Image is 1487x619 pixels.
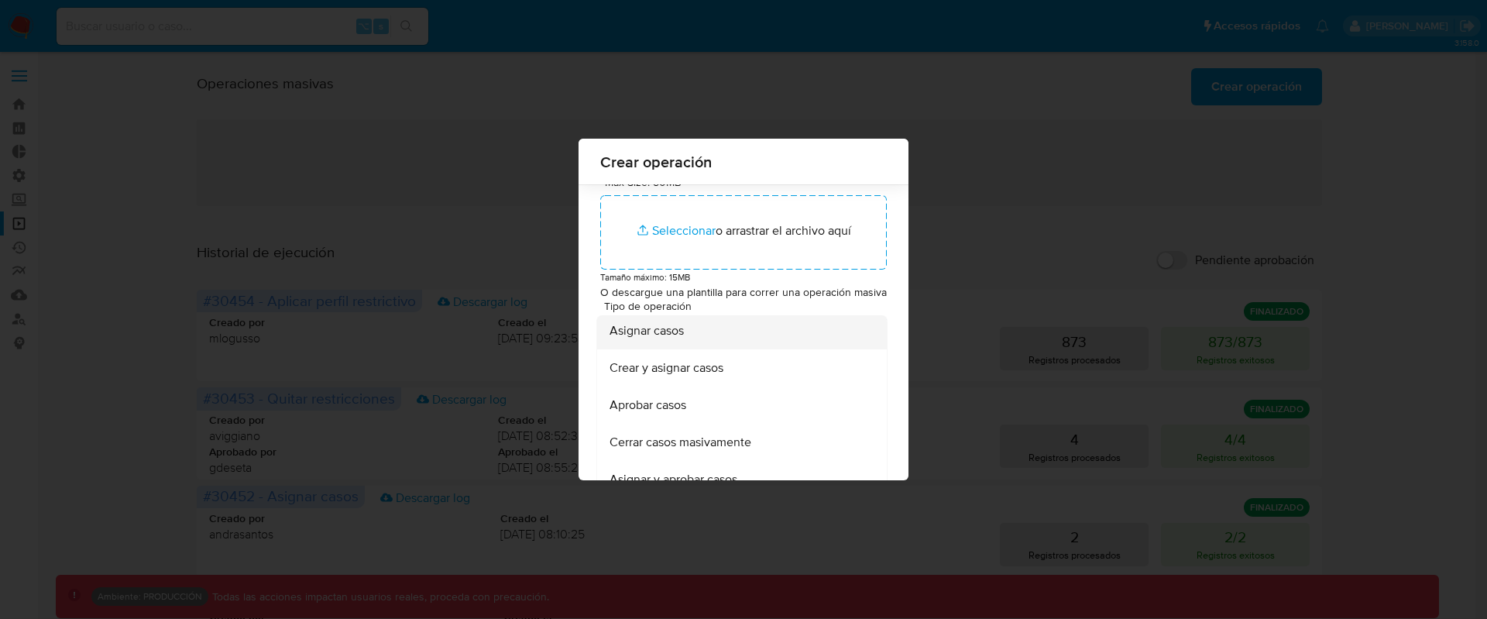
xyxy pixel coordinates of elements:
[610,323,684,339] span: Asignar casos
[604,301,891,311] span: Tipo de operación
[605,175,682,189] label: Max Size: 50MB
[610,472,737,487] span: Asignar y aprobar casos
[600,285,887,301] p: O descargue una plantilla para correr una operación masiva
[600,154,887,170] span: Crear operación
[610,435,751,450] span: Cerrar casos masivamente
[600,270,690,284] small: Tamaño máximo: 15MB
[610,397,686,413] span: Aprobar casos
[610,360,723,376] span: Crear y asignar casos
